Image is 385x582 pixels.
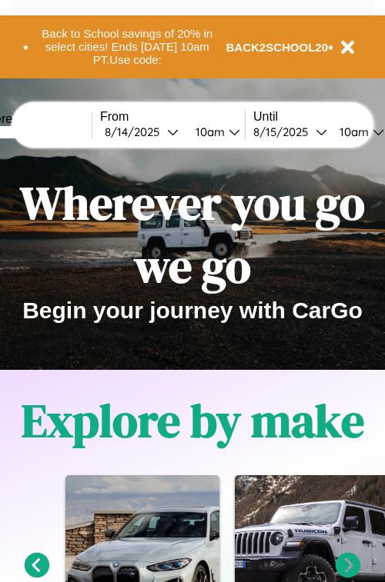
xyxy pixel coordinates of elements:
h1: Explore by make [22,389,364,452]
div: 10am [332,125,373,139]
button: 10am [183,124,245,140]
button: 8/14/2025 [100,124,183,140]
button: Back to School savings of 20% in select cities! Ends [DATE] 10am PT.Use code: [28,23,226,71]
label: From [100,110,245,124]
div: 8 / 14 / 2025 [105,125,167,139]
b: BACK2SCHOOL20 [226,41,329,54]
div: 10am [188,125,229,139]
div: 8 / 15 / 2025 [253,125,316,139]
